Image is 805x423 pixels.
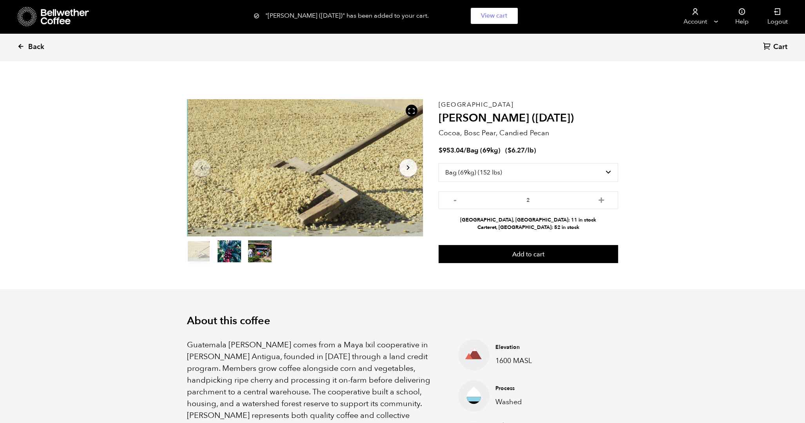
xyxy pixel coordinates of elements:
[596,195,606,203] button: +
[28,42,44,52] span: Back
[495,343,604,351] h4: Elevation
[439,112,618,125] h2: [PERSON_NAME] ([DATE])
[187,315,618,327] h2: About this coffee
[439,128,618,138] p: Cocoa, Bosc Pear, Candied Pecan
[439,146,464,155] bdi: 953.04
[439,224,618,231] li: Carteret, [GEOGRAPHIC_DATA]: 52 in stock
[508,146,511,155] span: $
[464,146,466,155] span: /
[471,8,518,24] a: View cart
[773,42,787,52] span: Cart
[525,146,534,155] span: /lb
[505,146,536,155] span: ( )
[450,195,460,203] button: -
[495,356,604,366] p: 1600 MASL
[495,385,604,392] h4: Process
[763,42,789,53] a: Cart
[508,146,525,155] bdi: 6.27
[495,397,604,407] p: Washed
[439,216,618,224] li: [GEOGRAPHIC_DATA], [GEOGRAPHIC_DATA]: 11 in stock
[254,8,551,24] div: "[PERSON_NAME] ([DATE])" has been added to your cart.
[466,146,500,155] span: Bag (69kg)
[439,245,618,263] button: Add to cart
[439,146,442,155] span: $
